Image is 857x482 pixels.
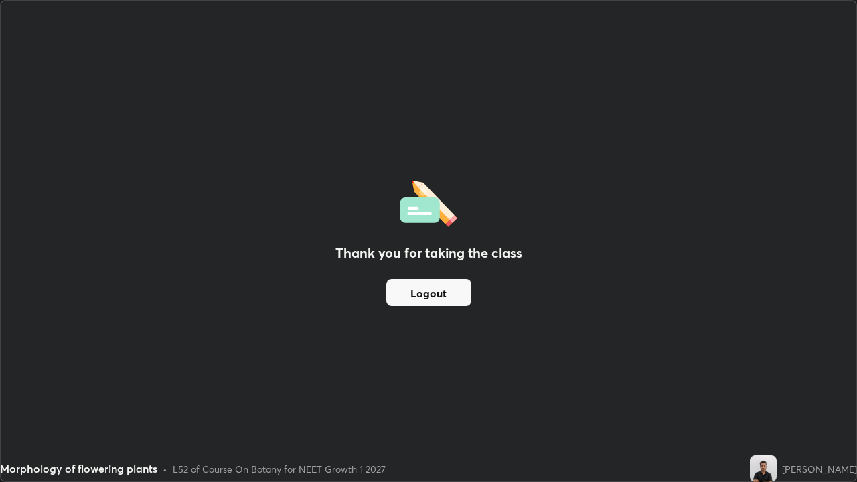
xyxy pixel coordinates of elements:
div: • [163,462,167,476]
div: [PERSON_NAME] [782,462,857,476]
div: L52 of Course On Botany for NEET Growth 1 2027 [173,462,386,476]
h2: Thank you for taking the class [335,243,522,263]
img: offlineFeedback.1438e8b3.svg [400,176,457,227]
img: c49c0c93d85048bcae459b4d218764b0.jpg [750,455,777,482]
button: Logout [386,279,471,306]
